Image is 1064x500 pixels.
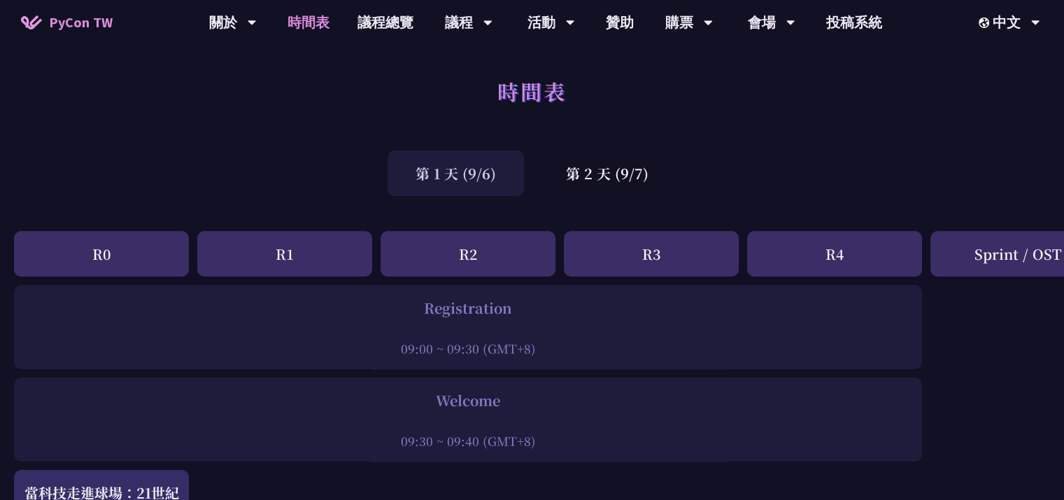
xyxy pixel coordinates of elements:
[21,340,915,357] div: 09:00 ~ 09:30 (GMT+8)
[21,15,42,29] img: Home icon of PyCon TW 2025
[49,12,113,33] span: PyCon TW
[497,70,567,112] h1: 時間表
[197,231,372,277] div: R1
[21,390,915,411] div: Welcome
[388,151,524,196] div: 第 1 天 (9/6)
[21,432,915,450] div: 09:30 ~ 09:40 (GMT+8)
[538,151,676,196] div: 第 2 天 (9/7)
[381,231,555,277] div: R2
[14,231,189,277] div: R0
[979,18,993,28] img: Locale Icon
[7,5,127,40] a: PyCon TW
[747,231,922,277] div: R4
[21,298,915,319] div: Registration
[564,231,739,277] div: R3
